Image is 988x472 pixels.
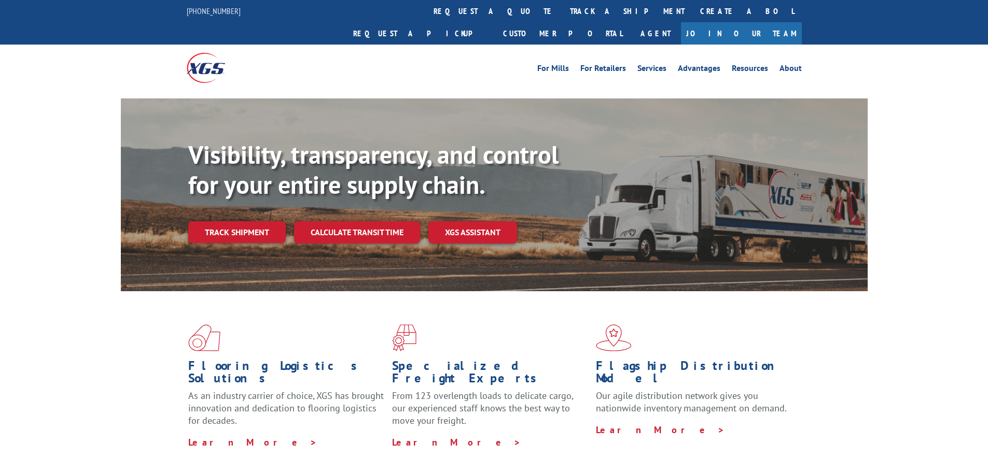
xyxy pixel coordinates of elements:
a: For Retailers [580,64,626,76]
a: Learn More > [596,424,725,436]
a: Services [637,64,666,76]
span: As an industry carrier of choice, XGS has brought innovation and dedication to flooring logistics... [188,390,384,426]
h1: Flagship Distribution Model [596,360,792,390]
a: Track shipment [188,221,286,243]
a: Learn More > [392,436,521,448]
a: About [780,64,802,76]
a: Join Our Team [681,22,802,45]
a: Request a pickup [345,22,495,45]
img: xgs-icon-flagship-distribution-model-red [596,324,632,351]
a: XGS ASSISTANT [428,221,517,244]
a: Advantages [678,64,720,76]
a: Customer Portal [495,22,630,45]
a: Agent [630,22,681,45]
p: From 123 overlength loads to delicate cargo, our experienced staff knows the best way to move you... [392,390,588,436]
a: For Mills [537,64,569,76]
a: Resources [732,64,768,76]
span: Our agile distribution network gives you nationwide inventory management on demand. [596,390,787,414]
h1: Specialized Freight Experts [392,360,588,390]
a: [PHONE_NUMBER] [187,6,241,16]
a: Learn More > [188,436,317,448]
a: Calculate transit time [294,221,420,244]
b: Visibility, transparency, and control for your entire supply chain. [188,138,559,201]
img: xgs-icon-focused-on-flooring-red [392,324,416,351]
img: xgs-icon-total-supply-chain-intelligence-red [188,324,220,351]
h1: Flooring Logistics Solutions [188,360,384,390]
